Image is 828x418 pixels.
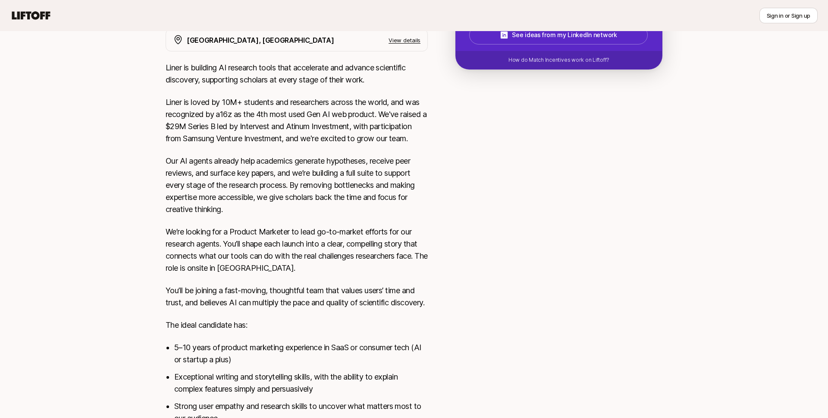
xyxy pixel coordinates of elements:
[166,155,428,215] p: Our AI agents already help academics generate hypotheses, receive peer reviews, and surface key p...
[389,36,420,44] p: View details
[469,25,648,44] button: See ideas from my LinkedIn network
[166,285,428,309] p: You’ll be joining a fast-moving, thoughtful team that values users’ time and trust, and believes ...
[174,371,428,395] li: Exceptional writing and storytelling skills, with the ability to explain complex features simply ...
[187,35,334,46] p: [GEOGRAPHIC_DATA], [GEOGRAPHIC_DATA]
[759,8,818,23] button: Sign in or Sign up
[512,30,617,40] p: See ideas from my LinkedIn network
[166,226,428,274] p: We’re looking for a Product Marketer to lead go-to-market efforts for our research agents. You’ll...
[166,319,428,331] p: The ideal candidate has:
[166,62,428,86] p: Liner is building AI research tools that accelerate and advance scientific discovery, supporting ...
[508,56,609,64] p: How do Match Incentives work on Liftoff?
[174,342,428,366] li: 5–10 years of product marketing experience in SaaS or consumer tech (AI or startup a plus)
[166,96,428,145] p: Liner is loved by 10M+ students and researchers across the world, and was recognized by a16z as t...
